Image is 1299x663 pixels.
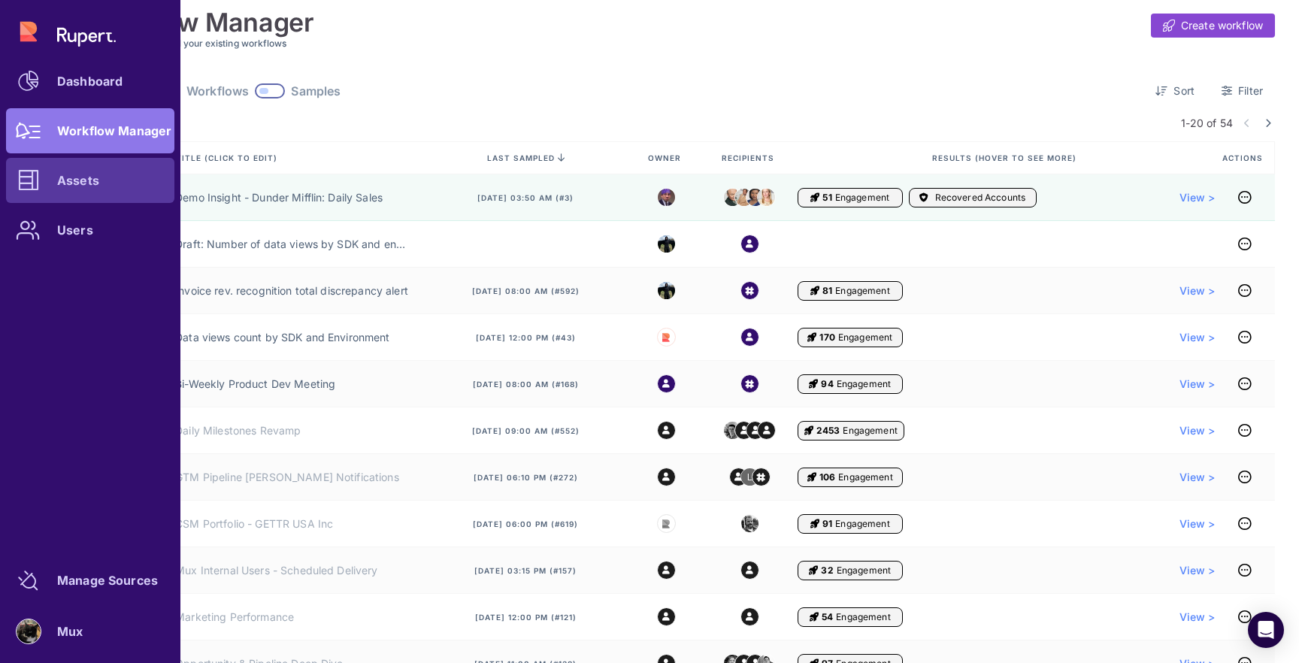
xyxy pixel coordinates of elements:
[1238,83,1263,98] span: Filter
[724,184,741,210] img: creed.jpeg
[807,471,816,483] i: Engagement
[291,83,341,98] span: Samples
[81,38,1275,49] h3: Review and manage all your existing workflows
[810,611,819,623] i: Engagement
[838,331,892,344] span: Engagement
[810,518,819,530] i: Engagement
[57,226,93,235] div: Users
[835,285,889,297] span: Engagement
[175,470,399,485] a: GTM Pipeline [PERSON_NAME] Notifications
[57,576,158,585] div: Manage Sources
[472,425,580,436] span: [DATE] 09:00 am (#552)
[658,235,675,253] img: 6840755520755_3ff9a6dc6fc4191c952e_32.png
[658,282,675,299] img: 6840755520755_3ff9a6dc6fc4191c952e_32.png
[741,468,759,486] img: 2927304651664_33f309d2947b0a5efa7d_32.png
[1181,18,1263,33] span: Create workflow
[724,422,741,439] img: 580064275314_f12109e6c70fd2d99964_32.jpg
[722,153,777,163] span: Recipients
[819,471,835,483] span: 106
[175,330,389,345] a: Data views count by SDK and Environment
[17,619,41,643] img: account-photo
[487,153,555,162] span: last sampled
[837,378,891,390] span: Engagement
[822,192,831,204] span: 51
[804,425,813,437] i: Engagement
[175,516,333,531] a: CSM Portfolio - GETTR USA Inc
[843,425,897,437] span: Engagement
[658,189,675,206] img: michael.jpeg
[1179,516,1216,531] a: View >
[807,331,816,344] i: Engagement
[474,565,577,576] span: [DATE] 03:15 pm (#157)
[741,515,759,532] img: 3394768396770_a15b26eb56ba0f47ad94_32.jpg
[1222,153,1266,163] span: Actions
[1179,610,1216,625] span: View >
[6,207,174,253] a: Users
[1179,470,1216,485] a: View >
[835,192,889,204] span: Engagement
[6,558,174,603] a: Manage Sources
[821,378,833,390] span: 94
[6,158,174,203] a: Assets
[57,77,123,86] div: Dashboard
[821,565,833,577] span: 32
[176,153,280,163] span: Title (click to edit)
[475,612,577,622] span: [DATE] 12:00 pm (#121)
[175,563,377,578] a: Mux Internal Users - Scheduled Delivery
[838,471,892,483] span: Engagement
[1179,377,1216,392] a: View >
[816,425,840,437] span: 2453
[810,285,819,297] i: Engagement
[1179,330,1216,345] a: View >
[175,283,408,298] a: Invoice rev. recognition total discrepancy alert
[932,153,1079,163] span: Results (Hover to see more)
[1179,563,1216,578] a: View >
[57,176,99,185] div: Assets
[835,518,889,530] span: Engagement
[836,611,890,623] span: Engagement
[175,423,301,438] a: Daily Milestones Revamp
[6,59,174,104] a: Dashboard
[175,377,335,392] a: Bi-Weekly Product Dev Meeting
[175,190,383,205] a: Demo Insight - Dunder Mifflin: Daily Sales
[1173,83,1195,98] span: Sort
[472,286,580,296] span: [DATE] 08:00 am (#592)
[662,333,671,342] img: Rupert
[473,519,578,529] span: [DATE] 06:00 pm (#619)
[822,611,833,623] span: 54
[809,378,818,390] i: Engagement
[186,83,249,98] span: Workflows
[758,184,775,210] img: angela.jpeg
[935,192,1026,204] span: Recovered Accounts
[822,285,832,297] span: 81
[81,8,314,38] h1: Workflow Manager
[1181,115,1233,131] span: 1-20 of 54
[822,518,832,530] span: 91
[57,627,83,636] div: Mux
[1179,423,1216,438] a: View >
[473,379,579,389] span: [DATE] 08:00 am (#168)
[662,519,671,528] img: Rupert
[809,565,818,577] i: Engagement
[175,237,409,252] a: Draft: Number of data views by SDK and environment
[919,192,928,204] i: Accounts
[648,153,684,163] span: Owner
[476,332,576,343] span: [DATE] 12:00 pm (#43)
[175,610,294,625] a: Marketing Performance
[837,565,891,577] span: Engagement
[810,192,819,204] i: Engagement
[477,192,574,203] span: [DATE] 03:50 am (#3)
[474,472,578,483] span: [DATE] 06:10 pm (#272)
[819,331,834,344] span: 170
[746,185,764,209] img: kelly.png
[1248,612,1284,648] div: Open Intercom Messenger
[1179,283,1216,298] a: View >
[735,186,752,209] img: stanley.jpeg
[1179,190,1216,205] a: View >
